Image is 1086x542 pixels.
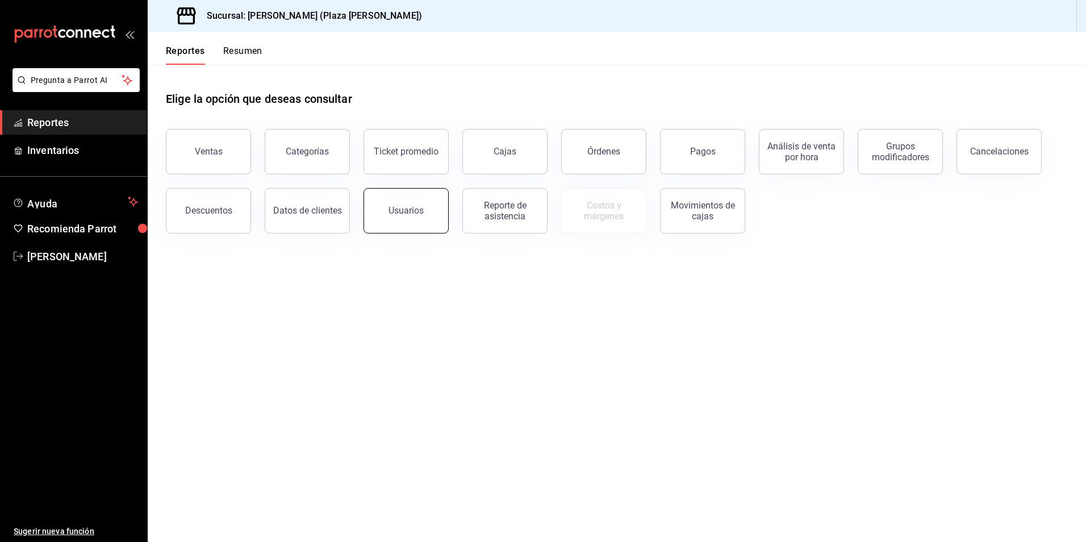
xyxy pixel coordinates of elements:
div: Pagos [690,146,716,157]
div: Categorías [286,146,329,157]
button: Ticket promedio [364,129,449,174]
button: Contrata inventarios para ver este reporte [561,188,646,234]
div: Ticket promedio [374,146,438,157]
button: Reporte de asistencia [462,188,548,234]
button: Categorías [265,129,350,174]
span: Inventarios [27,143,138,158]
button: Ventas [166,129,251,174]
span: Sugerir nueva función [14,526,138,537]
div: Órdenes [587,146,620,157]
div: Análisis de venta por hora [766,141,837,162]
h3: Sucursal: [PERSON_NAME] (Plaza [PERSON_NAME]) [198,9,422,23]
button: Datos de clientes [265,188,350,234]
a: Pregunta a Parrot AI [8,82,140,94]
div: Usuarios [389,205,424,216]
div: Costos y márgenes [569,200,639,222]
div: Movimientos de cajas [667,200,738,222]
div: Ventas [195,146,223,157]
div: Datos de clientes [273,205,342,216]
span: Pregunta a Parrot AI [31,74,122,86]
div: navigation tabs [166,45,262,65]
span: Reportes [27,115,138,130]
button: Análisis de venta por hora [759,129,844,174]
button: open_drawer_menu [125,30,134,39]
div: Cajas [494,146,516,157]
button: Reportes [166,45,205,65]
button: Pagos [660,129,745,174]
button: Movimientos de cajas [660,188,745,234]
div: Descuentos [185,205,232,216]
h1: Elige la opción que deseas consultar [166,90,352,107]
button: Resumen [223,45,262,65]
button: Grupos modificadores [858,129,943,174]
button: Pregunta a Parrot AI [12,68,140,92]
button: Órdenes [561,129,646,174]
div: Reporte de asistencia [470,200,540,222]
span: Ayuda [27,195,123,209]
span: [PERSON_NAME] [27,249,138,264]
button: Cajas [462,129,548,174]
span: Recomienda Parrot [27,221,138,236]
button: Descuentos [166,188,251,234]
div: Grupos modificadores [865,141,935,162]
button: Cancelaciones [956,129,1042,174]
button: Usuarios [364,188,449,234]
div: Cancelaciones [970,146,1029,157]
